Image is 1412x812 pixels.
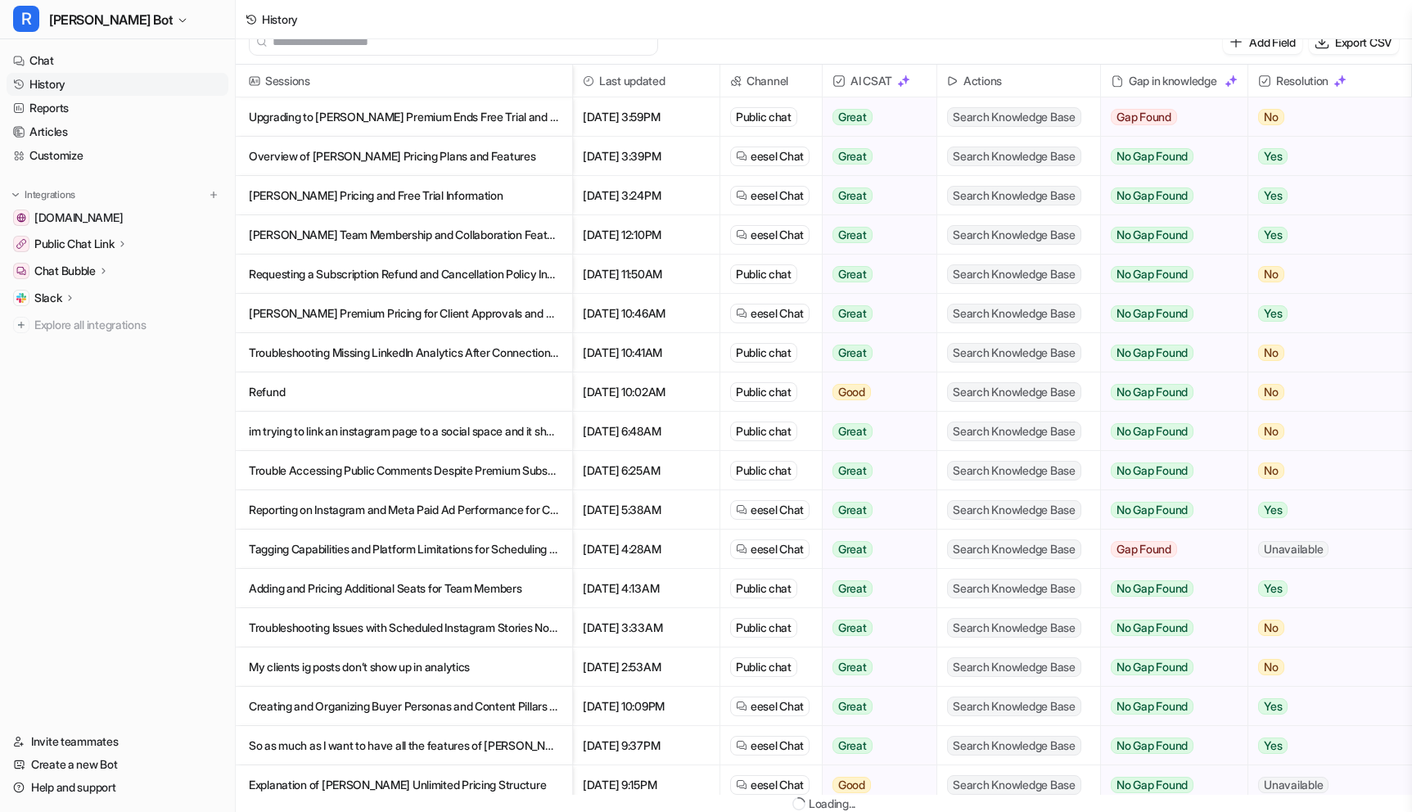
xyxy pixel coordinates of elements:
p: Slack [34,290,62,306]
div: Public chat [730,264,797,284]
img: eeselChat [736,308,747,319]
span: eesel Chat [751,305,804,322]
span: No Gap Found [1111,384,1193,400]
button: No Gap Found [1101,726,1235,765]
button: Great [823,176,927,215]
span: [DOMAIN_NAME] [34,210,123,226]
button: No Gap Found [1101,255,1235,294]
p: [PERSON_NAME] Pricing and Free Trial Information [249,176,559,215]
button: No Gap Found [1101,372,1235,412]
a: History [7,73,228,96]
span: Great [832,227,873,243]
button: No [1248,451,1398,490]
a: eesel Chat [736,305,804,322]
span: No [1258,266,1284,282]
span: Yes [1258,187,1288,204]
span: No Gap Found [1111,580,1193,597]
span: No [1258,109,1284,125]
span: Great [832,738,873,754]
span: Yes [1258,305,1288,322]
a: Customize [7,144,228,167]
button: Great [823,255,927,294]
img: eeselChat [736,544,747,555]
span: Explore all integrations [34,312,222,338]
img: menu_add.svg [208,189,219,201]
span: Search Knowledge Base [947,657,1081,677]
button: No Gap Found [1101,608,1235,647]
a: Help and support [7,776,228,799]
span: Great [832,462,873,479]
button: Export CSV [1309,30,1399,54]
span: Yes [1258,502,1288,518]
span: No Gap Found [1111,620,1193,636]
span: eesel Chat [751,148,804,165]
p: Overview of [PERSON_NAME] Pricing Plans and Features [249,137,559,176]
span: Great [832,109,873,125]
button: Yes [1248,490,1398,530]
p: Explanation of [PERSON_NAME] Unlimited Pricing Structure [249,765,559,805]
button: Great [823,137,927,176]
span: Yes [1258,698,1288,715]
img: eeselChat [736,190,747,201]
div: Public chat [730,422,797,441]
img: Public Chat Link [16,239,26,249]
span: No Gap Found [1111,423,1193,440]
span: AI CSAT [829,65,930,97]
p: im trying to link an instagram page to a social space and it shows an error 400 page why [249,412,559,451]
span: Yes [1258,580,1288,597]
button: Great [823,97,927,137]
span: Search Knowledge Base [947,343,1081,363]
span: Great [832,541,873,557]
button: Great [823,451,927,490]
p: My clients ig posts don’t show up in analytics [249,647,559,687]
button: No Gap Found [1101,412,1235,451]
span: No Gap Found [1111,345,1193,361]
p: Chat Bubble [34,263,96,279]
button: Yes [1248,215,1398,255]
span: [DATE] 11:50AM [580,255,713,294]
button: No Gap Found [1101,137,1235,176]
a: eesel Chat [736,148,804,165]
span: Search Knowledge Base [947,422,1081,441]
span: No Gap Found [1111,659,1193,675]
a: Create a new Bot [7,753,228,776]
button: Great [823,608,927,647]
p: Troubleshooting Issues with Scheduled Instagram Stories Not Posting [249,608,559,647]
button: Good [823,765,927,805]
div: Loading... [809,795,855,812]
button: No [1248,608,1398,647]
span: No Gap Found [1111,227,1193,243]
a: eesel Chat [736,227,804,243]
span: No Gap Found [1111,305,1193,322]
span: [PERSON_NAME] Bot [49,8,173,31]
button: Great [823,530,927,569]
span: Search Knowledge Base [947,382,1081,402]
span: [DATE] 5:38AM [580,490,713,530]
button: No Gap Found [1101,451,1235,490]
span: [DATE] 10:41AM [580,333,713,372]
button: Yes [1248,726,1398,765]
span: No Gap Found [1111,502,1193,518]
span: [DATE] 6:48AM [580,412,713,451]
span: Gap Found [1111,541,1177,557]
span: Search Knowledge Base [947,697,1081,716]
span: No [1258,620,1284,636]
span: Great [832,502,873,518]
p: Requesting a Subscription Refund and Cancellation Policy Information [249,255,559,294]
span: Good [832,384,871,400]
button: Yes [1248,687,1398,726]
span: No Gap Found [1111,698,1193,715]
span: No Gap Found [1111,462,1193,479]
span: [DATE] 9:15PM [580,765,713,805]
span: No [1258,345,1284,361]
div: Public chat [730,107,797,127]
span: Unavailable [1258,777,1329,793]
span: Search Knowledge Base [947,579,1081,598]
a: Invite teammates [7,730,228,753]
p: Add Field [1249,34,1295,51]
button: Great [823,490,927,530]
span: [DATE] 10:46AM [580,294,713,333]
span: Yes [1258,738,1288,754]
span: Search Knowledge Base [947,539,1081,559]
